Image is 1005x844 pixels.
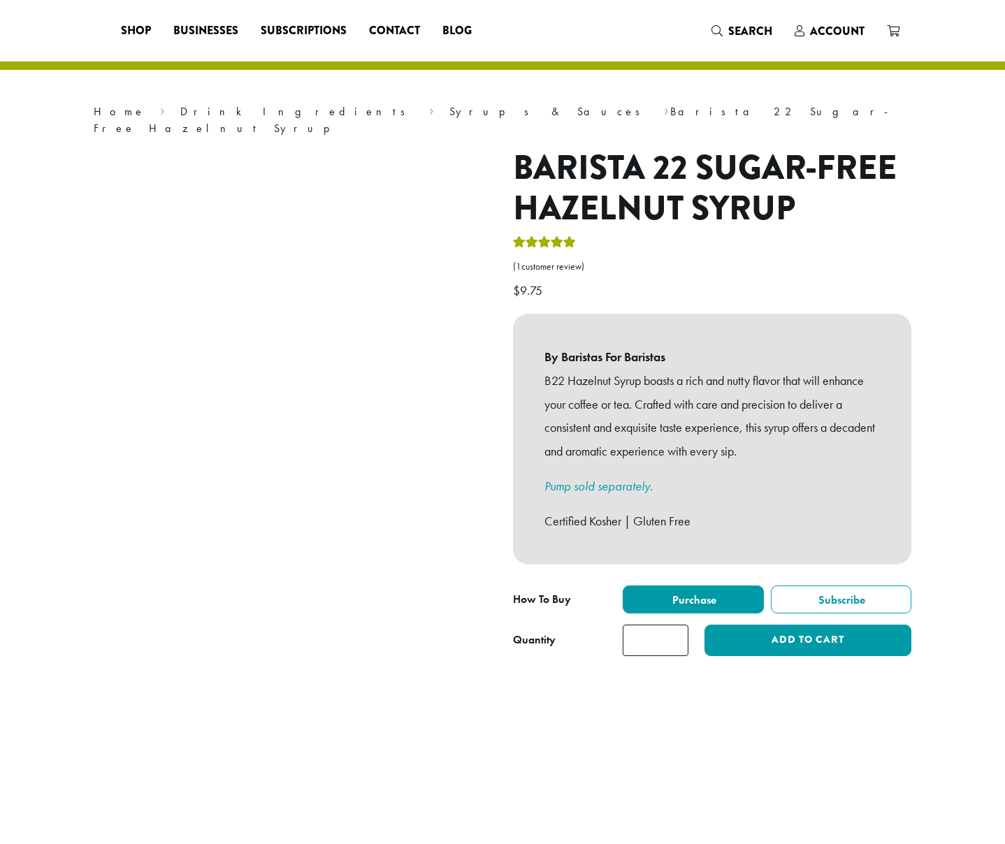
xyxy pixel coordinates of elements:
a: Search [700,20,783,43]
a: Syrups & Sauces [449,104,649,119]
bdi: 9.75 [513,282,546,298]
button: Add to cart [704,625,911,656]
span: Subscribe [816,592,865,607]
a: Shop [110,20,162,42]
p: Certified Kosher | Gluten Free [544,509,880,533]
a: (1customer review) [513,260,911,274]
span: › [429,99,434,120]
span: Blog [442,22,472,40]
span: Purchase [670,592,716,607]
nav: Breadcrumb [94,103,911,137]
input: Product quantity [623,625,688,656]
span: Businesses [173,22,238,40]
h1: Barista 22 Sugar-Free Hazelnut Syrup [513,148,911,228]
span: Account [810,23,865,39]
div: Quantity [513,632,556,648]
a: Drink Ingredients [180,104,414,119]
div: Rated 5.00 out of 5 [513,234,576,255]
b: By Baristas For Baristas [544,345,880,369]
span: How To Buy [513,592,571,606]
span: Shop [121,22,151,40]
span: › [160,99,165,120]
span: Search [728,23,772,39]
span: › [664,99,669,120]
a: Pump sold separately. [544,478,653,494]
span: $ [513,282,520,298]
span: Subscriptions [261,22,347,40]
span: Contact [369,22,420,40]
p: B22 Hazelnut Syrup boasts a rich and nutty flavor that will enhance your coffee or tea. Crafted w... [544,369,880,463]
a: Home [94,104,145,119]
span: 1 [516,261,521,272]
